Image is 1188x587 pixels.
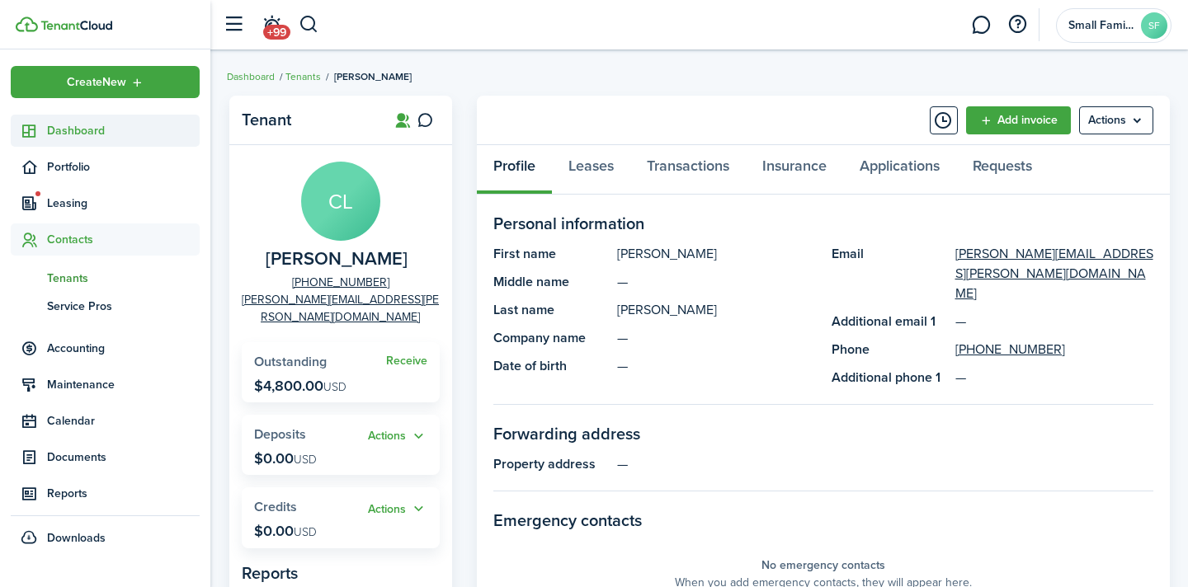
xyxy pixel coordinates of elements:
[386,355,427,368] a: Receive
[16,16,38,32] img: TenantCloud
[254,497,297,516] span: Credits
[1003,11,1031,39] button: Open resource center
[746,145,843,195] a: Insurance
[242,291,440,326] a: [PERSON_NAME][EMAIL_ADDRESS][PERSON_NAME][DOMAIN_NAME]
[955,340,1065,359] a: [PHONE_NUMBER]
[956,145,1049,195] a: Requests
[761,556,885,574] panel-main-placeholder-title: No emergency contacts
[47,158,200,176] span: Portfolio
[1079,106,1153,134] menu-btn: Actions
[493,454,609,474] panel-main-title: Property address
[263,25,290,40] span: +99
[242,110,374,129] panel-main-title: Tenant
[294,451,317,468] span: USD
[965,4,997,46] a: Messaging
[47,412,200,430] span: Calendar
[292,274,389,291] a: [PHONE_NUMBER]
[323,378,346,396] span: USD
[242,561,440,585] panel-main-subtitle: Reports
[254,352,327,371] span: Outstanding
[1068,20,1134,31] span: Small Family Holdings
[966,106,1071,134] a: Add invoice
[1079,106,1153,134] button: Open menu
[552,145,630,195] a: Leases
[617,328,815,348] panel-main-description: —
[493,421,1153,446] panel-main-section-title: Forwarding address
[617,300,815,320] panel-main-description: [PERSON_NAME]
[254,425,306,444] span: Deposits
[11,66,200,98] button: Open menu
[294,524,317,541] span: USD
[832,368,947,387] panel-main-title: Additional phone 1
[47,298,200,315] span: Service Pros
[47,529,106,547] span: Downloads
[47,195,200,212] span: Leasing
[254,450,317,467] p: $0.00
[1141,12,1167,39] avatar-text: SF
[832,312,947,331] panel-main-title: Additional email 1
[493,244,609,264] panel-main-title: First name
[47,122,200,139] span: Dashboard
[47,270,200,287] span: Tenants
[47,340,200,357] span: Accounting
[493,508,1153,533] panel-main-section-title: Emergency contacts
[256,4,287,46] a: Notifications
[617,272,815,292] panel-main-description: —
[227,69,275,84] a: Dashboard
[40,21,112,31] img: TenantCloud
[11,115,200,147] a: Dashboard
[301,162,380,241] avatar-text: CL
[334,69,412,84] span: [PERSON_NAME]
[493,328,609,348] panel-main-title: Company name
[832,244,947,303] panel-main-title: Email
[47,231,200,248] span: Contacts
[11,292,200,320] a: Service Pros
[218,9,249,40] button: Open sidebar
[254,378,346,394] p: $4,800.00
[368,500,427,519] button: Actions
[47,448,200,466] span: Documents
[368,427,427,446] button: Actions
[493,272,609,292] panel-main-title: Middle name
[47,376,200,393] span: Maintenance
[285,69,321,84] a: Tenants
[368,427,427,446] button: Open menu
[955,244,1153,303] a: [PERSON_NAME][EMAIL_ADDRESS][PERSON_NAME][DOMAIN_NAME]
[930,106,958,134] button: Timeline
[299,11,319,39] button: Search
[843,145,956,195] a: Applications
[254,523,317,539] p: $0.00
[493,300,609,320] panel-main-title: Last name
[617,244,815,264] panel-main-description: [PERSON_NAME]
[617,356,815,376] panel-main-description: —
[11,477,200,510] a: Reports
[630,145,746,195] a: Transactions
[493,356,609,376] panel-main-title: Date of birth
[832,340,947,359] panel-main-title: Phone
[493,211,1153,236] panel-main-section-title: Personal information
[266,249,408,270] span: Cathy Lafrance
[617,454,1153,474] panel-main-description: —
[368,500,427,519] button: Open menu
[11,264,200,292] a: Tenants
[67,77,126,88] span: Create New
[47,485,200,502] span: Reports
